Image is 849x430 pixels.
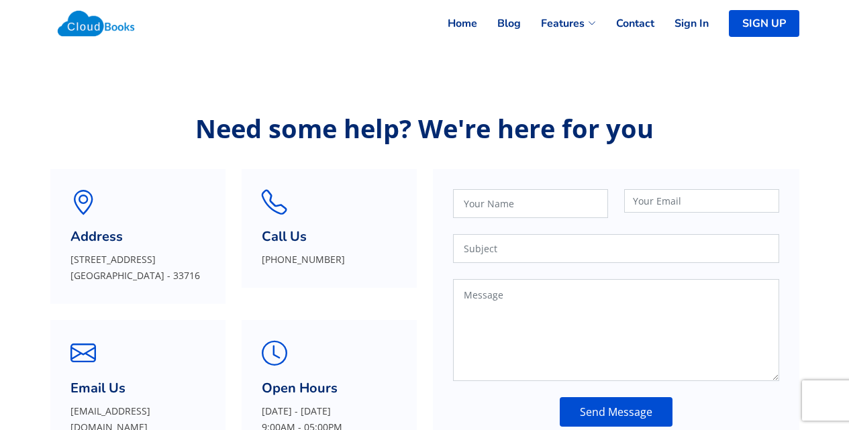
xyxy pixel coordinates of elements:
[50,114,799,142] p: Need some help? We're here for you
[262,380,397,396] h3: Open Hours
[541,15,585,32] span: Features
[729,10,799,37] a: SIGN UP
[70,380,205,396] h3: Email Us
[596,9,654,38] a: Contact
[477,9,521,38] a: Blog
[654,9,709,38] a: Sign In
[624,189,779,213] input: Your Email
[453,234,779,263] input: Subject
[50,3,142,44] img: Cloudbooks Logo
[262,252,397,268] p: [PHONE_NUMBER]
[560,397,672,427] button: Send Message
[428,9,477,38] a: Home
[521,9,596,38] a: Features
[453,189,608,218] input: Your Name
[70,252,205,284] p: [STREET_ADDRESS] [GEOGRAPHIC_DATA] - 33716
[70,229,205,245] h3: Address
[262,229,397,245] h3: Call Us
